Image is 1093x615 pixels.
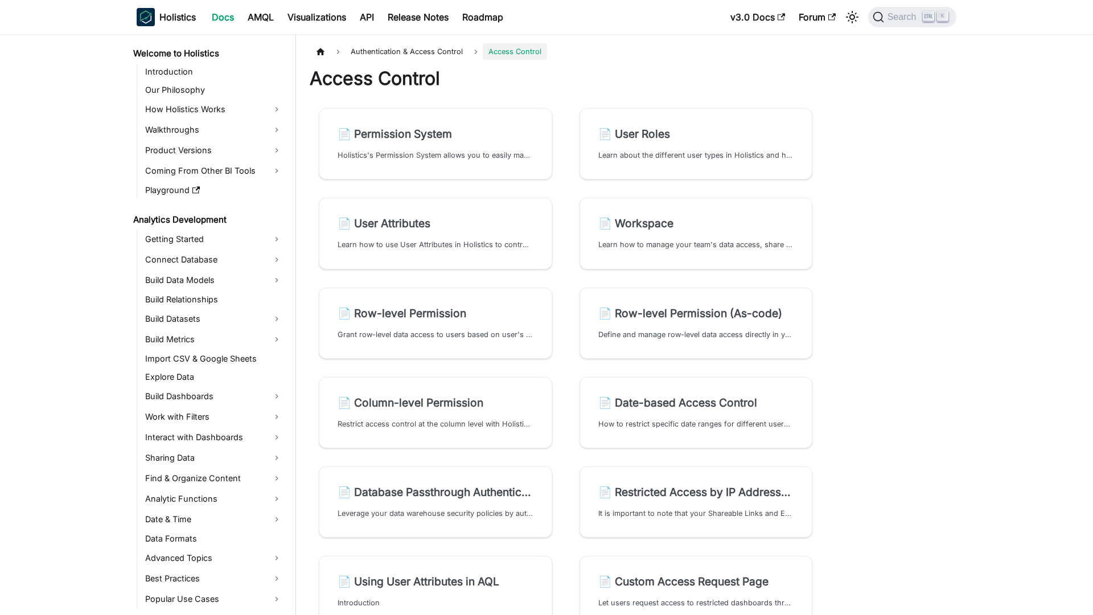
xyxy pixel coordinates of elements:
a: Import CSV & Google Sheets [142,351,286,367]
a: Visualizations [281,8,353,26]
a: AMQL [241,8,281,26]
a: Welcome to Holistics [130,46,286,61]
a: 📄️ Date-based Access ControlHow to restrict specific date ranges for different users/usergroups i... [580,377,813,448]
a: How Holistics Works [142,100,286,118]
button: Search (Ctrl+K) [868,7,956,27]
a: Advanced Topics [142,549,286,567]
a: 📄️ Database Passthrough AuthenticationLeverage your data warehouse security policies by authentic... [319,466,552,538]
h1: Access Control [310,67,821,90]
a: 📄️ Restricted Access by IP Addresses (IP Whitelisting)It is important to note that your Shareable... [580,466,813,538]
a: Playground [142,182,286,198]
h2: Custom Access Request Page [598,575,794,588]
a: Roadmap [455,8,510,26]
a: Data Formats [142,531,286,547]
p: Introduction [338,597,533,608]
kbd: K [937,11,948,22]
h2: Restricted Access by IP Addresses (IP Whitelisting) [598,485,794,499]
a: v3.0 Docs [724,8,792,26]
p: Holistics's Permission System allows you to easily manage permission control at Data Source and D... [338,150,533,161]
a: Best Practices [142,569,286,588]
p: Learn about the different user types in Holistics and how they can help you streamline your workflow [598,150,794,161]
a: Coming From Other BI Tools [142,162,286,180]
span: Access Control [483,43,547,60]
button: Switch between dark and light mode (currently light mode) [843,8,861,26]
a: Popular Use Cases [142,590,286,608]
p: Define and manage row-level data access directly in your dataset code for greater flexibility and... [598,329,794,340]
a: Build Relationships [142,292,286,307]
a: Date & Time [142,510,286,528]
a: Analytic Functions [142,490,286,508]
a: Build Data Models [142,271,286,289]
nav: Docs sidebar [125,34,296,615]
a: Analytics Development [130,212,286,228]
p: Learn how to use User Attributes in Holistics to control data access with Dataset's Row-level Per... [338,239,533,250]
a: Build Datasets [142,310,286,328]
h2: Date-based Access Control [598,396,794,409]
h2: Database Passthrough Authentication [338,485,533,499]
a: Our Philosophy [142,82,286,98]
p: Learn how to manage your team's data access, share reports, and track progress with Holistics's w... [598,239,794,250]
h2: Row-level Permission (As-code) [598,306,794,320]
b: Holistics [159,10,196,24]
a: Work with Filters [142,408,286,426]
a: API [353,8,381,26]
a: Find & Organize Content [142,469,286,487]
a: 📄️ Row-level PermissionGrant row-level data access to users based on user's attributes data [319,288,552,359]
a: Forum [792,8,843,26]
p: Grant row-level data access to users based on user's attributes data [338,329,533,340]
a: 📄️ WorkspaceLearn how to manage your team's data access, share reports, and track progress with H... [580,198,813,269]
p: Let users request access to restricted dashboards through customized forms and workflows [598,597,794,608]
h2: User Attributes [338,216,533,230]
a: Build Dashboards [142,387,286,405]
a: Explore Data [142,369,286,385]
a: 📄️ Permission SystemHolistics's Permission System allows you to easily manage permission control ... [319,108,552,179]
nav: Breadcrumbs [310,43,821,60]
span: Search [884,12,923,22]
a: HolisticsHolistics [137,8,196,26]
a: Product Versions [142,141,286,159]
h2: Permission System [338,127,533,141]
a: Connect Database [142,251,286,269]
a: Sharing Data [142,449,286,467]
a: Walkthroughs [142,121,286,139]
h2: Workspace [598,216,794,230]
a: Introduction [142,64,286,80]
p: It is important to note that your Shareable Links and Embedded Dashboards are publicly accessible... [598,508,794,519]
img: Holistics [137,8,155,26]
a: Docs [205,8,241,26]
p: Leverage your data warehouse security policies by authenticating users with their individual data... [338,508,533,519]
span: Authentication & Access Control [345,43,469,60]
h2: Using User Attributes in AQL [338,575,533,588]
a: Release Notes [381,8,455,26]
a: 📄️ Row-level Permission (As-code)Define and manage row-level data access directly in your dataset... [580,288,813,359]
a: Build Metrics [142,330,286,348]
a: Getting Started [142,230,286,248]
a: 📄️ Column-level PermissionRestrict access control at the column level with Holistics' Column-leve... [319,377,552,448]
a: Home page [310,43,331,60]
h2: User Roles [598,127,794,141]
p: Restrict access control at the column level with Holistics' Column-level Permission feature [338,419,533,429]
h2: Row-level Permission [338,306,533,320]
a: Interact with Dashboards [142,428,286,446]
a: 📄️ User AttributesLearn how to use User Attributes in Holistics to control data access with Datas... [319,198,552,269]
p: How to restrict specific date ranges for different users/usergroups in Holistics [598,419,794,429]
a: 📄️ User RolesLearn about the different user types in Holistics and how they can help you streamli... [580,108,813,179]
h2: Column-level Permission [338,396,533,409]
